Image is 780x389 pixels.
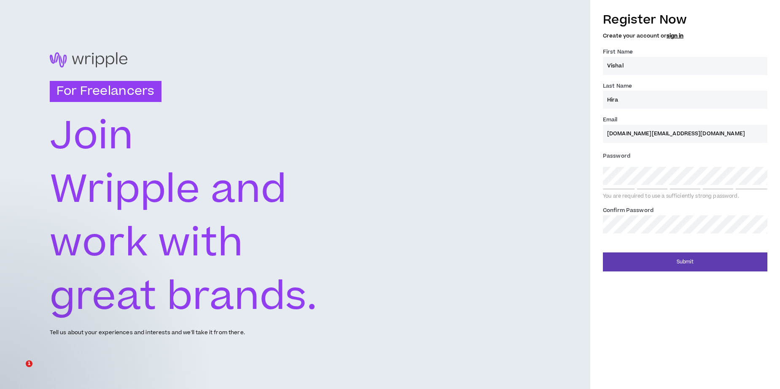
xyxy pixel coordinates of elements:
h3: Register Now [603,11,767,29]
text: work with [50,216,243,271]
text: Join [50,109,134,165]
iframe: Intercom notifications message [6,307,175,366]
label: Confirm Password [603,204,654,217]
input: First name [603,57,767,75]
label: Last Name [603,79,632,93]
iframe: Intercom live chat [8,360,29,381]
text: great brands. [50,269,317,325]
button: Submit [603,252,767,271]
span: 1 [26,360,32,367]
label: Email [603,113,618,126]
text: Wripple and [50,163,287,218]
input: Enter Email [603,125,767,143]
h5: Create your account or [603,33,767,39]
label: First Name [603,45,633,59]
span: Password [603,152,630,160]
input: Last name [603,91,767,109]
h3: For Freelancers [50,81,161,102]
div: You are required to use a sufficiently strong password. [603,193,767,200]
a: sign in [667,32,683,40]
